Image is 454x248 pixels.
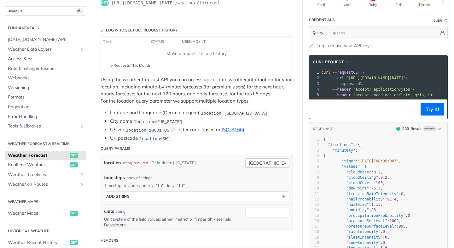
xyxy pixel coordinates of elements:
[8,56,84,62] span: Access Keys
[5,35,86,44] a: [DATE][DOMAIN_NAME] APIs
[346,224,396,228] span: "pressureSurfaceLevel"
[309,170,319,175] div: 7
[126,175,152,181] div: array of strings
[5,170,86,179] a: Weather TimelinesShow subpages for Weather Timelines
[5,121,86,131] a: Tools & LibrariesShow subpages for Tools & Libraries
[323,137,326,142] span: {
[101,146,131,151] div: Query Params
[401,192,403,196] span: 0
[312,30,323,36] span: Query
[342,164,360,169] span: "values"
[399,224,405,228] span: 995
[317,42,372,49] a: Log in to use your API keys
[5,209,86,218] a: Weather Mapsget
[396,127,400,131] span: 200
[402,126,422,132] div: 200 - Result
[5,73,86,83] a: Webhooks
[309,148,319,153] div: 3
[110,118,293,125] li: City name
[70,211,78,216] span: get
[371,208,376,212] span: 88
[445,19,448,22] i: Information
[323,143,360,147] span: : {
[70,162,78,167] span: get
[387,197,396,201] span: 91.4
[139,136,170,141] span: location=SW1
[309,180,319,186] div: 9
[376,181,383,185] span: 100
[110,135,293,142] li: UK postcode
[321,87,415,92] span: \
[309,235,319,240] div: 19
[104,216,236,228] p: Unit system of the field values, either "metric" or "imperial" - see
[323,202,383,207] span: : ,
[151,158,196,167] div: Defaults to [US_STATE]
[101,27,178,33] div: Log in to see full request history
[122,158,132,167] div: string
[323,240,387,245] span: : ,
[323,192,405,196] span: : ,
[106,194,130,199] div: ADD string
[104,183,289,188] p: Timesteps includes: hourly: "1h", daily: "1d"
[342,159,355,163] span: "time"
[374,170,381,174] span: 0.2
[313,59,344,65] span: cURL Request
[346,219,387,223] span: "pressureSeaLevel"
[321,82,362,86] span: \
[103,50,290,57] div: Make a request to see history.
[309,186,319,191] div: 10
[309,70,320,75] div: 1
[439,30,446,36] button: Hide
[346,170,371,174] span: "cloudBase"
[333,70,353,75] span: --request
[309,240,319,245] div: 20
[5,45,86,54] a: Weather Data LayersShow subpages for Weather Data Layers
[8,172,78,178] span: Weather Timelines
[309,17,335,23] div: Credentials
[346,208,369,212] span: "humidity"
[5,180,86,189] a: Weather on RoutesShow subpages for Weather on Routes
[323,208,378,212] span: : ,
[323,154,326,158] span: {
[321,70,364,75] span: GET \
[346,181,374,185] span: "cloudCover"
[148,37,180,47] th: status
[309,142,319,148] div: 2
[309,224,319,229] div: 17
[70,153,78,158] span: get
[8,152,68,159] span: Weather Forecast
[309,137,319,142] div: 1
[333,76,344,80] span: --url
[134,158,148,167] div: required
[79,47,84,52] button: Show subpages for Weather Data Layers
[5,6,86,16] button: JUMP TO⌘/
[309,197,319,202] div: 12
[101,76,293,104] p: Using the weather forecast API you can access up-to-date weather information for your location, i...
[5,141,86,147] h2: Weather Forecast & realtime
[104,217,231,227] a: Field Descriptors
[346,76,405,80] span: '[URL][DOMAIN_NAME][DATE]'
[321,76,408,80] span: \
[116,209,125,214] div: string
[421,103,444,116] button: Try It!
[309,75,320,81] div: 2
[110,109,293,116] li: Latitude and Longitude (Decimal degree)
[8,181,78,188] span: Weather on Routes
[346,197,385,201] span: "hailProbability"
[423,126,436,131] span: Example
[5,83,86,93] a: Versioning
[76,8,83,14] span: ⌘/
[180,37,280,47] th: user agent
[110,63,150,68] span: 0 Requests This Month
[101,238,119,243] div: Headers
[5,238,86,247] a: Weather Recent Historyget
[393,126,444,132] button: 200200-ResultExample
[8,123,78,129] span: Tools & Libraries
[104,174,125,181] span: timesteps
[309,92,320,98] div: 5
[374,186,381,190] span: 5.3
[323,164,367,169] span: : {
[381,175,387,180] span: 0.2
[309,87,320,92] div: 4
[371,202,381,207] span: 1.13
